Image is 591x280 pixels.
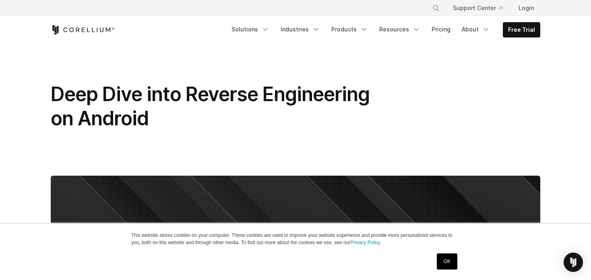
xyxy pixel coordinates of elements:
a: Free Trial [503,23,540,37]
div: Navigation Menu [422,1,540,15]
a: Support Center [446,1,509,15]
span: Deep Dive into Reverse Engineering on Android [51,82,370,130]
a: About [457,22,495,37]
div: Open Intercom Messenger [564,253,583,272]
div: Navigation Menu [227,22,540,37]
p: This website stores cookies on your computer. These cookies are used to improve your website expe... [131,232,460,246]
a: Resources [374,22,425,37]
a: Industries [276,22,325,37]
a: Pricing [427,22,455,37]
a: Products [326,22,373,37]
button: Search [429,1,443,15]
a: Privacy Policy. [350,240,381,245]
a: Corellium Home [51,25,115,35]
a: OK [437,253,457,270]
a: Solutions [227,22,274,37]
a: Login [512,1,540,15]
